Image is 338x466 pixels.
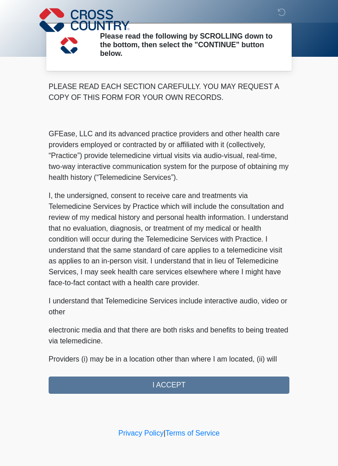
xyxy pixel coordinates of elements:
[49,354,289,397] p: Providers (i) may be in a location other than where I am located, (ii) will examine me face-to-fa...
[49,190,289,288] p: I, the undersigned, consent to receive care and treatments via Telemedicine Services by Practice ...
[40,7,129,33] img: Cross Country Logo
[119,429,164,437] a: Privacy Policy
[49,129,289,183] p: GFEase, LLC and its advanced practice providers and other health care providers employed or contr...
[49,325,289,347] p: electronic media and that there are both risks and benefits to being treated via telemedicine.
[165,429,219,437] a: Terms of Service
[164,429,165,437] a: |
[55,32,83,59] img: Agent Avatar
[100,32,276,58] h2: Please read the following by SCROLLING down to the bottom, then select the "CONTINUE" button below.
[49,81,289,103] p: PLEASE READ EACH SECTION CAREFULLY. YOU MAY REQUEST A COPY OF THIS FORM FOR YOUR OWN RECORDS.
[49,296,289,317] p: I understand that Telemedicine Services include interactive audio, video or other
